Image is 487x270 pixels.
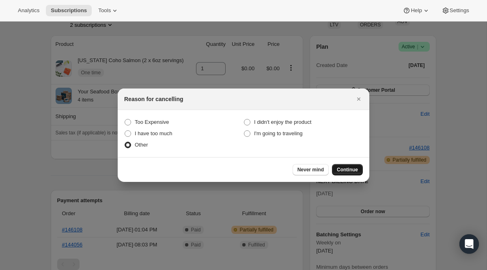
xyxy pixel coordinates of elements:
button: Analytics [13,5,44,16]
span: Tools [98,7,111,14]
button: Tools [93,5,124,16]
span: Settings [450,7,469,14]
h2: Reason for cancelling [124,95,183,103]
span: Never mind [297,166,324,173]
button: Never mind [293,164,329,175]
span: I have too much [135,130,172,136]
span: Help [411,7,422,14]
span: I'm going to traveling [254,130,303,136]
button: Subscriptions [46,5,92,16]
button: Continue [332,164,363,175]
span: Subscriptions [51,7,87,14]
span: Too Expensive [135,119,169,125]
div: Open Intercom Messenger [459,234,479,254]
button: Help [398,5,435,16]
span: Continue [337,166,358,173]
button: Settings [437,5,474,16]
span: Analytics [18,7,39,14]
button: Close [353,93,364,105]
span: Other [135,142,148,148]
span: I didn't enjoy the product [254,119,311,125]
